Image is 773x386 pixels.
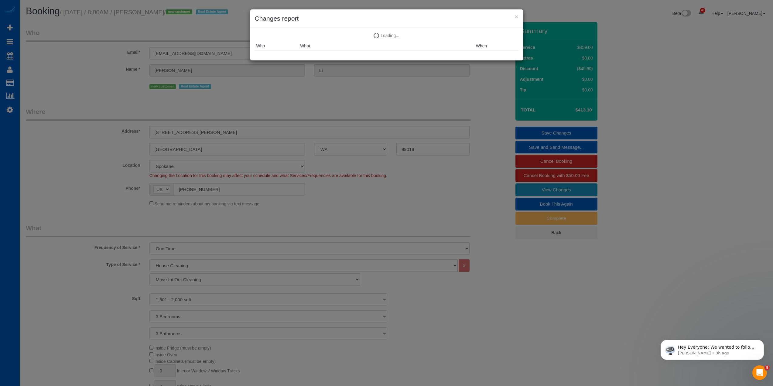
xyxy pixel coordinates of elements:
iframe: Intercom notifications message [652,327,773,370]
sui-modal: Changes report [250,9,523,60]
th: What [299,41,474,51]
span: Hey Everyone: We wanted to follow up and let you know we have been closely monitoring the account... [26,18,104,83]
button: × [515,13,518,20]
h3: Changes report [255,14,518,23]
p: Message from Ellie, sent 3h ago [26,23,105,29]
p: Loading... [255,32,518,39]
span: 8 [765,365,770,370]
th: When [474,41,518,51]
iframe: Intercom live chat [752,365,767,380]
th: Who [255,41,299,51]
